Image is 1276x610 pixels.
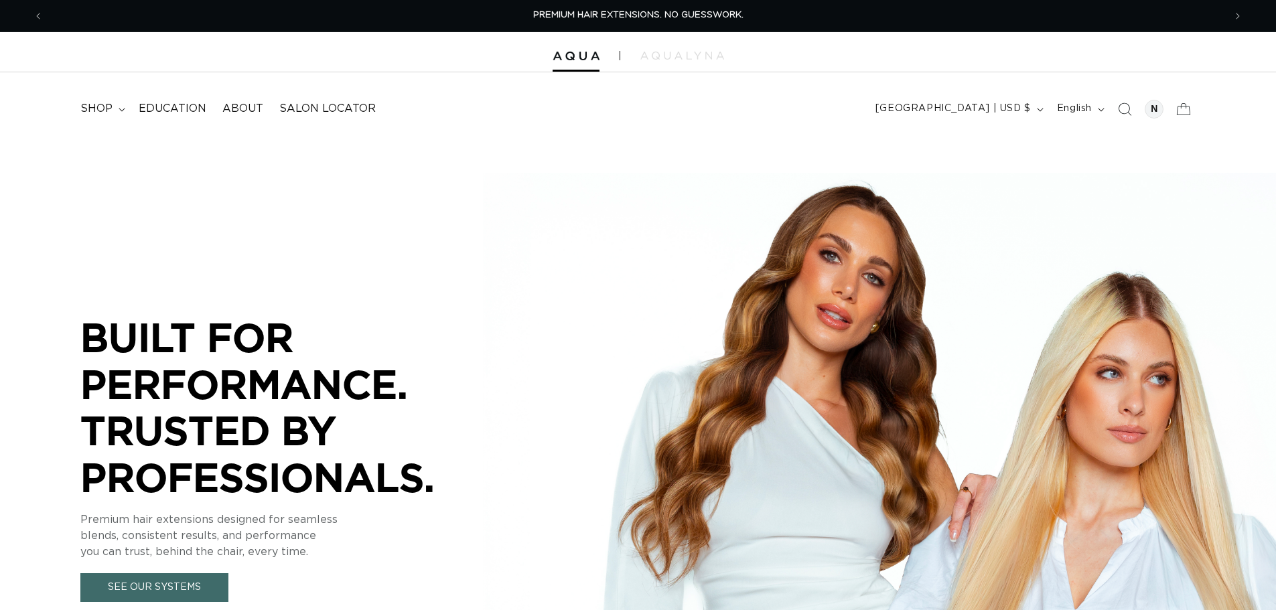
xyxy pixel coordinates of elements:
summary: shop [72,94,131,124]
button: Next announcement [1223,3,1253,29]
span: PREMIUM HAIR EXTENSIONS. NO GUESSWORK. [533,11,743,19]
span: English [1057,102,1092,116]
img: aqualyna.com [640,52,724,60]
span: Salon Locator [279,102,376,116]
button: English [1049,96,1110,122]
button: [GEOGRAPHIC_DATA] | USD $ [867,96,1049,122]
a: See Our Systems [80,573,228,602]
p: Premium hair extensions designed for seamless blends, consistent results, and performance you can... [80,512,482,560]
a: Education [131,94,214,124]
span: shop [80,102,113,116]
span: Education [139,102,206,116]
button: Previous announcement [23,3,53,29]
p: BUILT FOR PERFORMANCE. TRUSTED BY PROFESSIONALS. [80,314,482,500]
img: Aqua Hair Extensions [553,52,599,61]
summary: Search [1110,94,1139,124]
span: About [222,102,263,116]
span: [GEOGRAPHIC_DATA] | USD $ [875,102,1031,116]
a: About [214,94,271,124]
a: Salon Locator [271,94,384,124]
